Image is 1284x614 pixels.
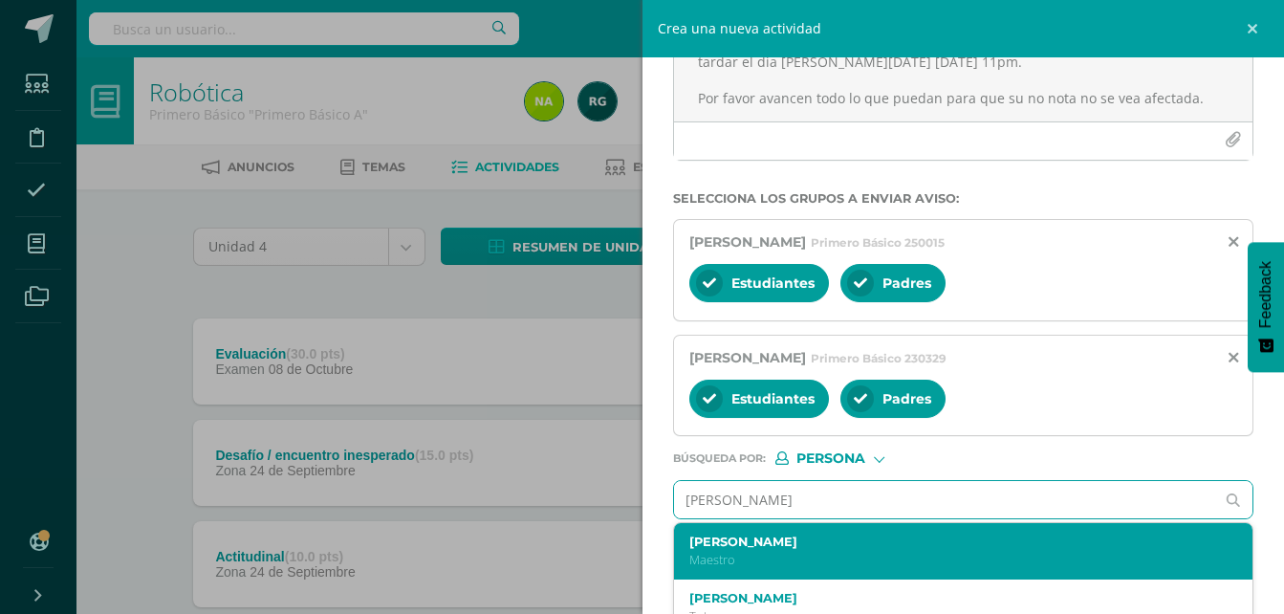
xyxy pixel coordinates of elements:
[689,233,806,251] span: [PERSON_NAME]
[689,535,1214,549] label: [PERSON_NAME]
[674,26,1253,121] textarea: Buena tarde chicos, por este medio me comunico con ustedes para darles una ultima oportunidad par...
[1248,242,1284,372] button: Feedback - Mostrar encuesta
[882,390,931,407] span: Padres
[796,453,865,464] span: Persona
[689,552,1214,568] p: Maestro
[731,274,815,292] span: Estudiantes
[689,349,806,366] span: [PERSON_NAME]
[775,451,919,465] div: [object Object]
[811,351,947,365] span: Primero Básico 230329
[674,481,1215,518] input: Ej. Mario Galindo
[882,274,931,292] span: Padres
[731,390,815,407] span: Estudiantes
[1257,261,1274,328] span: Feedback
[689,591,1214,605] label: [PERSON_NAME]
[811,235,945,250] span: Primero Básico 250015
[673,191,1254,206] label: Selecciona los grupos a enviar aviso :
[673,453,766,464] span: Búsqueda por :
